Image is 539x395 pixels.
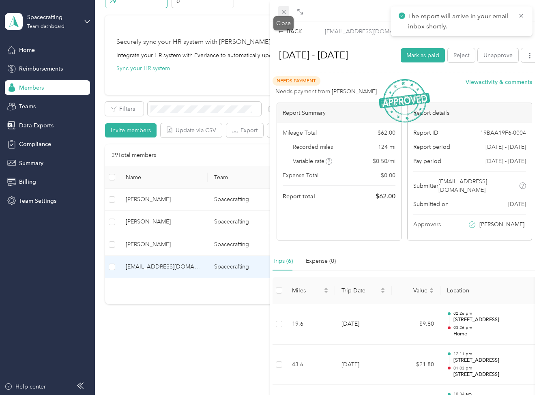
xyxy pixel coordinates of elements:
[453,357,535,364] p: [STREET_ADDRESS]
[392,304,440,345] td: $9.80
[508,200,526,208] span: [DATE]
[413,220,441,229] span: Approvers
[494,350,539,395] iframe: Everlance-gr Chat Button Frame
[325,27,421,36] span: [EMAIL_ADDRESS][DOMAIN_NAME]
[378,143,395,151] span: 124 mi
[277,103,401,123] div: Report Summary
[379,79,430,122] img: ApprovedStamp
[485,157,526,165] span: [DATE] - [DATE]
[392,277,440,304] th: Value
[478,48,518,62] button: Unapprove
[271,45,395,65] h1: Aug 17 - 30, 2025
[273,16,294,30] div: Close
[273,76,320,86] span: Needs Payment
[453,371,535,378] p: [STREET_ADDRESS]
[413,129,438,137] span: Report ID
[408,11,512,31] p: The report will arrive in your email inbox shortly.
[408,103,532,123] div: Report details
[378,129,395,137] span: $ 62.00
[413,200,449,208] span: Submitted on
[292,287,322,294] span: Miles
[293,157,333,165] span: Variable rate
[306,257,336,266] div: Expense (0)
[453,331,535,338] p: Home
[373,157,395,165] span: $ 0.50 / mi
[380,290,385,294] span: caret-down
[283,171,318,180] span: Expense Total
[438,177,518,194] span: [EMAIL_ADDRESS][DOMAIN_NAME]
[413,157,441,165] span: Pay period
[278,27,302,36] div: BACK
[392,345,440,385] td: $21.80
[324,286,329,291] span: caret-up
[429,290,434,294] span: caret-down
[335,345,392,385] td: [DATE]
[286,345,335,385] td: 43.6
[380,286,385,291] span: caret-up
[453,316,535,324] p: [STREET_ADDRESS]
[376,191,395,201] span: $ 62.00
[401,48,445,62] button: Mark as paid
[453,311,535,316] p: 02:26 pm
[286,277,335,304] th: Miles
[286,304,335,345] td: 19.6
[485,143,526,151] span: [DATE] - [DATE]
[453,365,535,371] p: 01:03 pm
[413,182,438,190] span: Submitter
[283,192,315,201] span: Report total
[335,304,392,345] td: [DATE]
[398,287,427,294] span: Value
[413,143,450,151] span: Report period
[273,257,293,266] div: Trips (6)
[453,325,535,331] p: 03:26 pm
[293,143,333,151] span: Recorded miles
[448,48,475,62] button: Reject
[283,129,317,137] span: Mileage Total
[381,171,395,180] span: $ 0.00
[480,129,526,137] span: 19BAA19F6-0004
[341,287,379,294] span: Trip Date
[479,220,524,229] span: [PERSON_NAME]
[324,290,329,294] span: caret-down
[429,286,434,291] span: caret-up
[335,277,392,304] th: Trip Date
[275,87,377,96] span: Needs payment from [PERSON_NAME]
[453,351,535,357] p: 12:11 pm
[466,78,532,86] button: Viewactivity & comments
